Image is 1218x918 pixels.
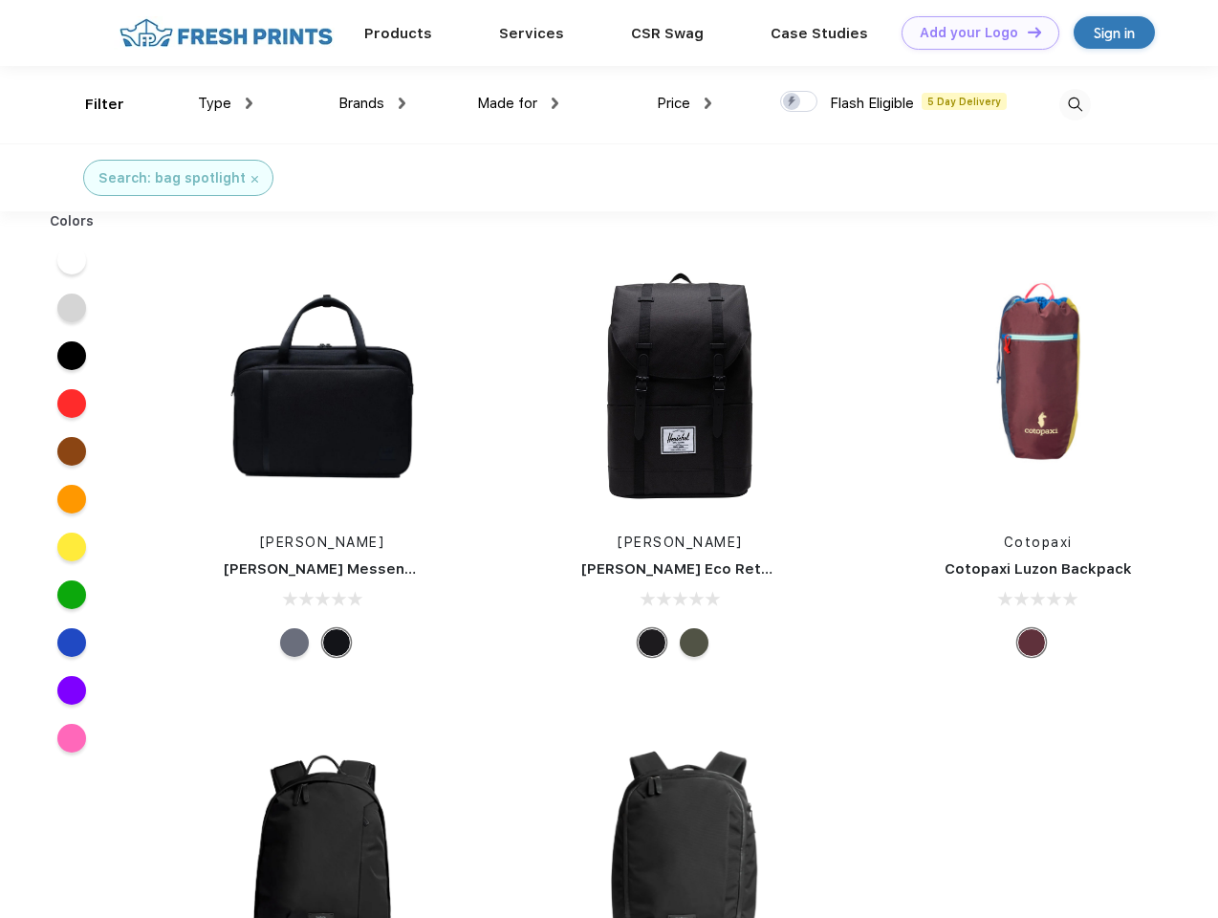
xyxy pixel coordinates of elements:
img: dropdown.png [399,98,405,109]
img: desktop_search.svg [1059,89,1091,120]
span: 5 Day Delivery [922,93,1007,110]
a: [PERSON_NAME] Messenger [224,560,430,578]
span: Brands [338,95,384,112]
a: [PERSON_NAME] [260,535,385,550]
div: Colors [35,211,109,231]
img: func=resize&h=266 [195,259,449,514]
div: Search: bag spotlight [98,168,246,188]
img: filter_cancel.svg [251,176,258,183]
img: fo%20logo%202.webp [114,16,338,50]
a: [PERSON_NAME] Eco Retreat 15" Computer Backpack [581,560,972,578]
div: Sign in [1094,22,1135,44]
img: func=resize&h=266 [553,259,807,514]
div: Black [322,628,351,657]
img: dropdown.png [552,98,558,109]
span: Flash Eligible [830,95,914,112]
a: Cotopaxi [1004,535,1073,550]
img: DT [1028,27,1041,37]
span: Price [657,95,690,112]
img: dropdown.png [246,98,252,109]
a: Sign in [1074,16,1155,49]
img: dropdown.png [705,98,711,109]
a: Products [364,25,432,42]
img: func=resize&h=266 [911,259,1165,514]
span: Made for [477,95,537,112]
a: Cotopaxi Luzon Backpack [945,560,1132,578]
div: Filter [85,94,124,116]
a: [PERSON_NAME] [618,535,743,550]
div: Raven Crosshatch [280,628,309,657]
span: Type [198,95,231,112]
div: Forest [680,628,708,657]
div: Surprise [1017,628,1046,657]
div: Black [638,628,666,657]
div: Add your Logo [920,25,1018,41]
